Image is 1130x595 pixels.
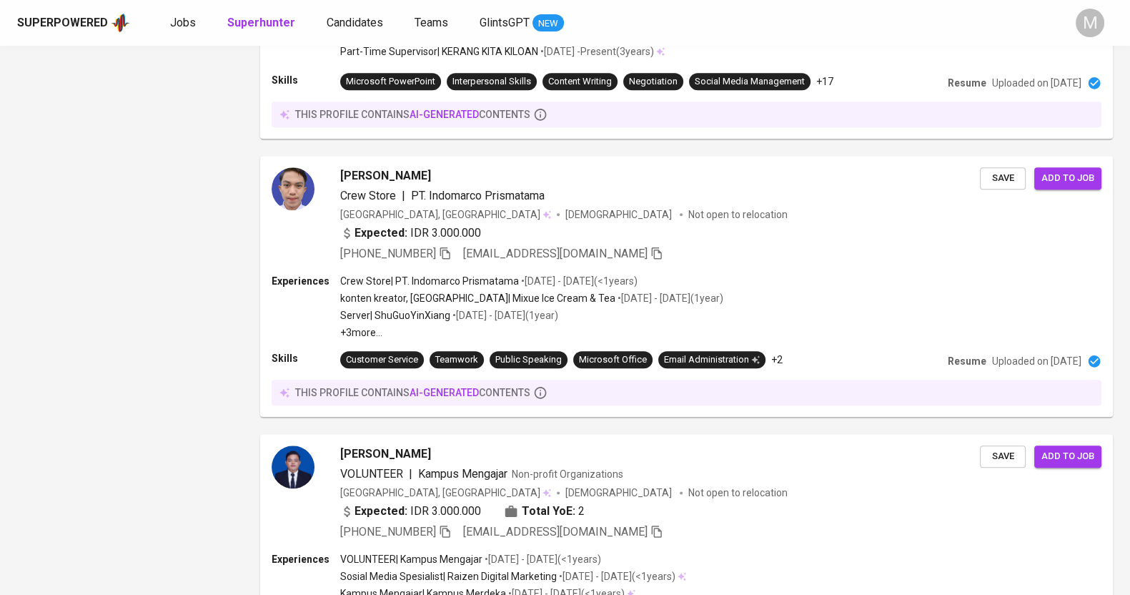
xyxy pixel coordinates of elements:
[340,308,450,323] p: Server | ShuGuoYinXiang
[532,16,564,31] span: NEW
[771,353,783,367] p: +2
[272,351,340,365] p: Skills
[409,466,412,483] span: |
[170,16,196,29] span: Jobs
[402,187,405,205] span: |
[340,446,431,463] span: [PERSON_NAME]
[17,15,108,31] div: Superpowered
[272,167,314,210] img: ed35b73eb8375d8f0d3a5f23da05ed41.jpg
[340,274,519,288] p: Crew Store | PT. Indomarco Prismatama
[272,73,340,87] p: Skills
[452,75,531,89] div: Interpersonal Skills
[340,325,723,340] p: +3 more ...
[480,14,564,32] a: GlintsGPT NEW
[1041,448,1094,465] span: Add to job
[695,75,805,89] div: Social Media Management
[340,552,482,566] p: VOLUNTEER | Kampus Mengajar
[410,109,479,120] span: AI-generated
[272,274,340,288] p: Experiences
[340,525,436,539] span: [PHONE_NUMBER]
[295,107,530,122] p: this profile contains contents
[340,467,403,481] span: VOLUNTEER
[948,76,986,90] p: Resume
[579,353,647,367] div: Microsoft Office
[980,446,1026,468] button: Save
[346,353,418,367] div: Customer Service
[495,353,562,367] div: Public Speaking
[418,467,507,481] span: Kampus Mengajar
[272,552,340,566] p: Experiences
[992,76,1081,90] p: Uploaded on [DATE]
[415,16,448,29] span: Teams
[450,308,558,323] p: • [DATE] - [DATE] ( 1 year )
[327,16,383,29] span: Candidates
[548,75,612,89] div: Content Writing
[629,75,678,89] div: Negotiation
[340,225,481,242] div: IDR 3.000.000
[340,207,551,222] div: [GEOGRAPHIC_DATA], [GEOGRAPHIC_DATA]
[987,448,1019,465] span: Save
[111,12,130,34] img: app logo
[435,353,478,367] div: Teamwork
[565,486,674,500] span: [DEMOGRAPHIC_DATA]
[340,503,481,520] div: IDR 3.000.000
[1041,170,1094,187] span: Add to job
[340,44,538,59] p: Part-Time Supervisor | KERANG KITA KILOAN
[948,354,986,368] p: Resume
[227,14,298,32] a: Superhunter
[170,14,199,32] a: Jobs
[615,291,723,305] p: • [DATE] - [DATE] ( 1 year )
[227,16,295,29] b: Superhunter
[578,503,585,520] span: 2
[512,468,623,480] span: Non-profit Organizations
[355,503,407,520] b: Expected:
[327,14,386,32] a: Candidates
[415,14,451,32] a: Teams
[565,207,674,222] span: [DEMOGRAPHIC_DATA]
[688,207,788,222] p: Not open to relocation
[522,503,575,520] b: Total YoE:
[1034,167,1101,190] button: Add to job
[340,189,396,202] span: Crew Store
[346,75,435,89] div: Microsoft PowerPoint
[664,353,760,367] div: Email Administration
[340,167,431,185] span: [PERSON_NAME]
[480,16,530,29] span: GlintsGPT
[538,44,654,59] p: • [DATE] - Present ( 3 years )
[260,156,1113,417] a: [PERSON_NAME]Crew Store|PT. Indomarco Prismatama[GEOGRAPHIC_DATA], [GEOGRAPHIC_DATA][DEMOGRAPHIC_...
[340,569,557,584] p: Sosial Media Spesialist | Raizen Digital Marketing
[463,525,648,539] span: [EMAIL_ADDRESS][DOMAIN_NAME]
[1076,9,1104,37] div: M
[482,552,601,566] p: • [DATE] - [DATE] ( <1 years )
[410,387,479,398] span: AI-generated
[557,569,675,584] p: • [DATE] - [DATE] ( <1 years )
[816,74,833,89] p: +17
[340,291,615,305] p: konten kreator, [GEOGRAPHIC_DATA] | Mixue Ice Cream & Tea
[992,354,1081,368] p: Uploaded on [DATE]
[340,486,551,500] div: [GEOGRAPHIC_DATA], [GEOGRAPHIC_DATA]
[1034,446,1101,468] button: Add to job
[355,225,407,242] b: Expected:
[272,446,314,488] img: c04108da01fc1fc893e4dceaf3abac59.jpg
[519,274,638,288] p: • [DATE] - [DATE] ( <1 years )
[295,385,530,400] p: this profile contains contents
[688,486,788,500] p: Not open to relocation
[463,247,648,260] span: [EMAIL_ADDRESS][DOMAIN_NAME]
[17,12,130,34] a: Superpoweredapp logo
[987,170,1019,187] span: Save
[980,167,1026,190] button: Save
[411,189,545,202] span: PT. Indomarco Prismatama
[340,247,436,260] span: [PHONE_NUMBER]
